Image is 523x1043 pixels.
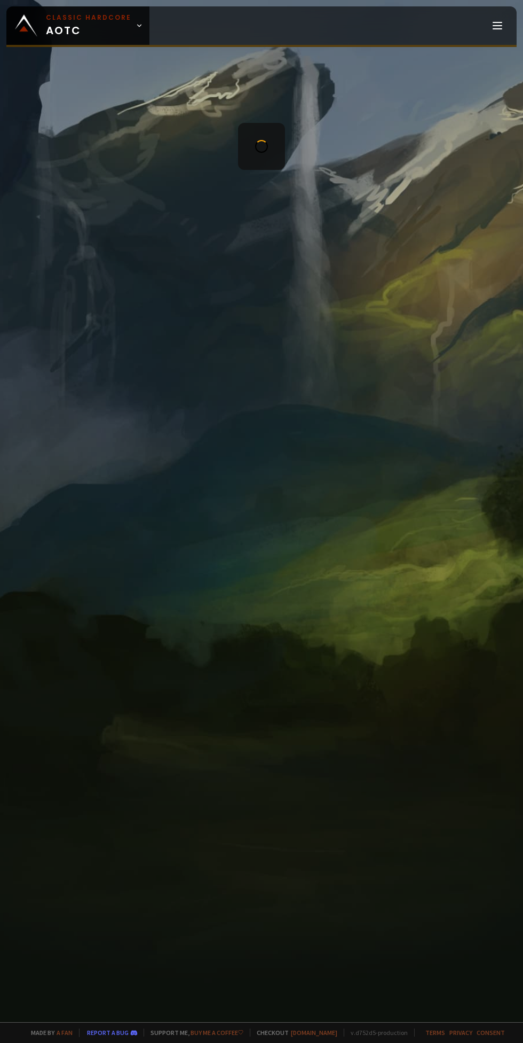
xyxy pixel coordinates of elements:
[57,1029,73,1037] a: a fan
[144,1029,243,1037] span: Support me,
[191,1029,243,1037] a: Buy me a coffee
[425,1029,445,1037] a: Terms
[46,13,131,38] span: AOTC
[250,1029,337,1037] span: Checkout
[6,6,149,45] a: Classic HardcoreAOTC
[477,1029,505,1037] a: Consent
[87,1029,129,1037] a: Report a bug
[344,1029,408,1037] span: v. d752d5 - production
[449,1029,472,1037] a: Privacy
[46,13,131,22] small: Classic Hardcore
[291,1029,337,1037] a: [DOMAIN_NAME]
[25,1029,73,1037] span: Made by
